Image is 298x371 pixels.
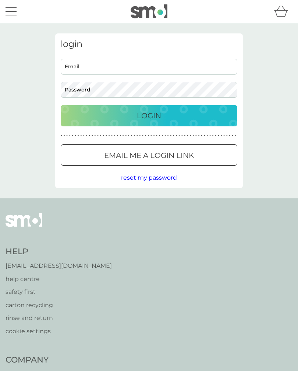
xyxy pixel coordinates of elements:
[97,134,99,137] p: ●
[6,327,112,336] a: cookie settings
[173,134,174,137] p: ●
[78,134,79,137] p: ●
[64,134,65,137] p: ●
[89,134,90,137] p: ●
[145,134,146,137] p: ●
[201,134,202,137] p: ●
[198,134,200,137] p: ●
[6,274,112,284] a: help centre
[176,134,177,137] p: ●
[61,105,237,126] button: Login
[226,134,228,137] p: ●
[109,134,110,137] p: ●
[235,134,236,137] p: ●
[6,287,112,297] a: safety first
[142,134,143,137] p: ●
[159,134,160,137] p: ●
[150,134,152,137] p: ●
[167,134,169,137] p: ●
[187,134,188,137] p: ●
[61,134,62,137] p: ●
[209,134,211,137] p: ●
[218,134,219,137] p: ●
[164,134,166,137] p: ●
[106,134,107,137] p: ●
[120,134,121,137] p: ●
[104,150,194,161] p: Email me a login link
[61,144,237,166] button: Email me a login link
[86,134,88,137] p: ●
[195,134,197,137] p: ●
[123,134,124,137] p: ●
[181,134,183,137] p: ●
[215,134,216,137] p: ●
[137,110,161,122] p: Login
[207,134,208,137] p: ●
[103,134,104,137] p: ●
[204,134,205,137] p: ●
[153,134,155,137] p: ●
[92,134,93,137] p: ●
[95,134,96,137] p: ●
[111,134,113,137] p: ●
[6,354,84,366] h4: Company
[184,134,186,137] p: ●
[223,134,225,137] p: ●
[6,261,112,271] a: [EMAIL_ADDRESS][DOMAIN_NAME]
[6,4,17,18] button: menu
[156,134,157,137] p: ●
[134,134,135,137] p: ●
[117,134,118,137] p: ●
[136,134,138,137] p: ●
[232,134,233,137] p: ●
[6,246,112,257] h4: Help
[170,134,171,137] p: ●
[69,134,71,137] p: ●
[131,134,132,137] p: ●
[61,39,237,50] h3: login
[6,213,42,238] img: smol
[6,313,112,323] a: rinse and return
[121,174,177,181] span: reset my password
[6,300,112,310] a: carton recycling
[121,173,177,183] button: reset my password
[229,134,231,137] p: ●
[83,134,85,137] p: ●
[192,134,194,137] p: ●
[139,134,141,137] p: ●
[66,134,68,137] p: ●
[221,134,222,137] p: ●
[128,134,130,137] p: ●
[212,134,214,137] p: ●
[75,134,76,137] p: ●
[80,134,82,137] p: ●
[148,134,149,137] p: ●
[190,134,191,137] p: ●
[274,4,292,19] div: basket
[125,134,127,137] p: ●
[114,134,116,137] p: ●
[100,134,102,137] p: ●
[178,134,180,137] p: ●
[72,134,74,137] p: ●
[162,134,163,137] p: ●
[131,4,167,18] img: smol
